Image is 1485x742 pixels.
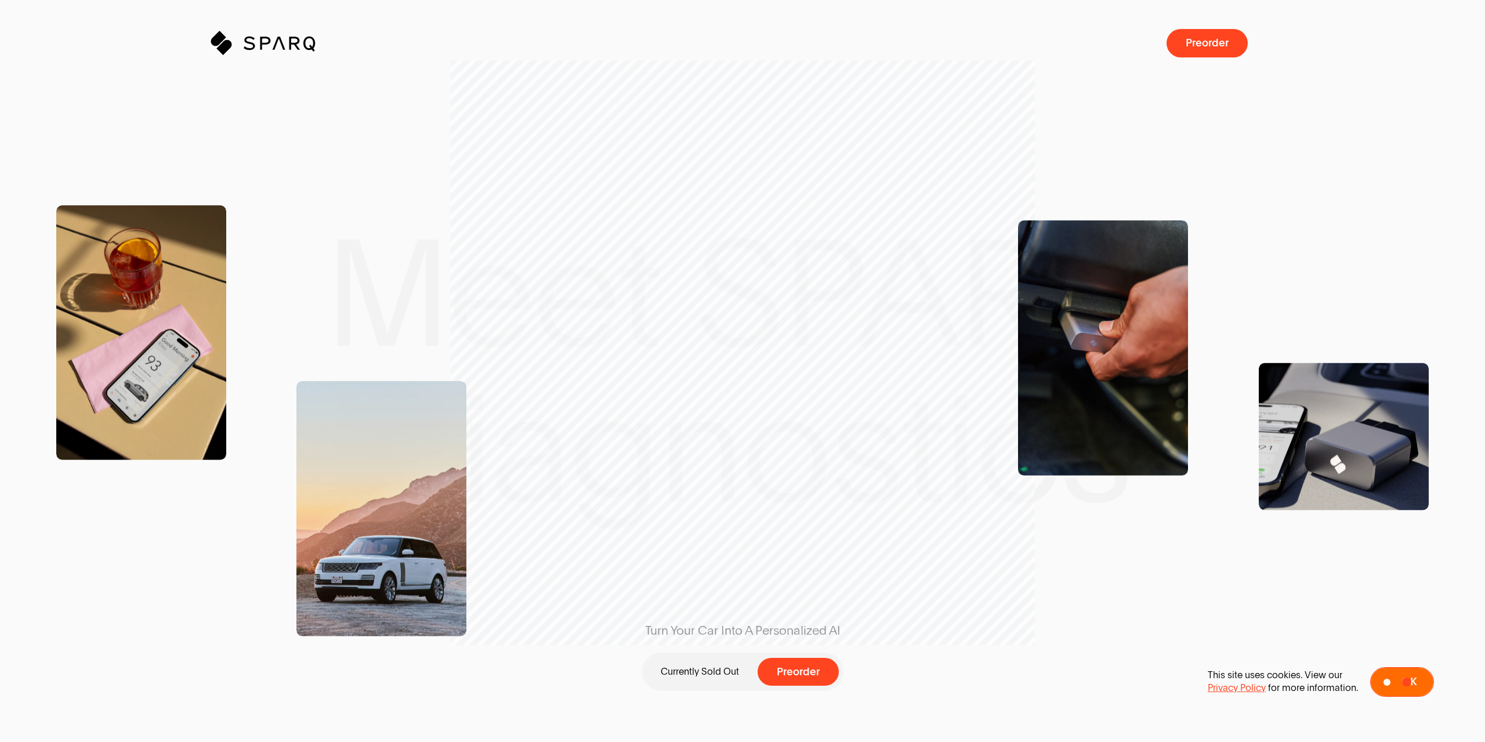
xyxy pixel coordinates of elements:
img: Range Rover Scenic Shot [296,381,466,636]
button: Preorder [758,658,839,686]
button: Ok [1370,667,1434,697]
p: Currently Sold Out [661,665,739,678]
span: Ok [1402,676,1417,687]
img: Product Shot of a SPARQ Diagnostics Device [1259,363,1429,511]
span: Preorder [777,667,820,678]
a: Privacy Policy [1208,682,1266,694]
span: Turn Your Car Into A Personalized AI [621,622,864,639]
p: This site uses cookies. View our for more information. [1208,669,1359,695]
img: SPARQ Diagnostics being inserting into an OBD Port [1018,220,1188,476]
button: Preorder a SPARQ Diagnostics Device [1167,29,1248,57]
span: Preorder [1186,38,1229,49]
img: SPARQ app open in an iPhone on the Table [56,205,226,460]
